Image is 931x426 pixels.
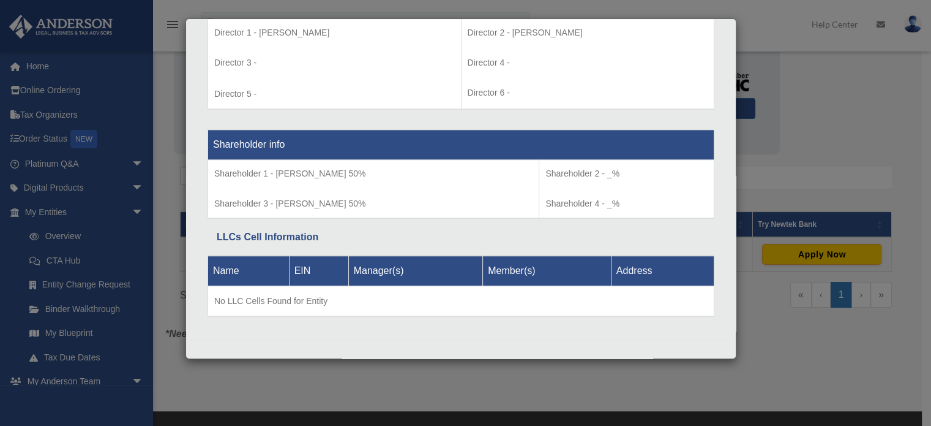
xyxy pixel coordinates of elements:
[208,130,714,160] th: Shareholder info
[545,196,708,211] p: Shareholder 4 - _%
[217,229,705,246] div: LLCs Cell Information
[208,19,462,110] td: Director 5 -
[214,25,455,40] p: Director 1 - [PERSON_NAME]
[214,166,533,181] p: Shareholder 1 - [PERSON_NAME] 50%
[468,25,708,40] p: Director 2 - [PERSON_NAME]
[348,256,483,286] th: Manager(s)
[208,286,714,316] td: No LLC Cells Found for Entity
[214,55,455,70] p: Director 3 -
[611,256,714,286] th: Address
[214,196,533,211] p: Shareholder 3 - [PERSON_NAME] 50%
[545,166,708,181] p: Shareholder 2 - _%
[208,256,290,286] th: Name
[289,256,348,286] th: EIN
[483,256,611,286] th: Member(s)
[468,55,708,70] p: Director 4 -
[468,85,708,101] p: Director 6 -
